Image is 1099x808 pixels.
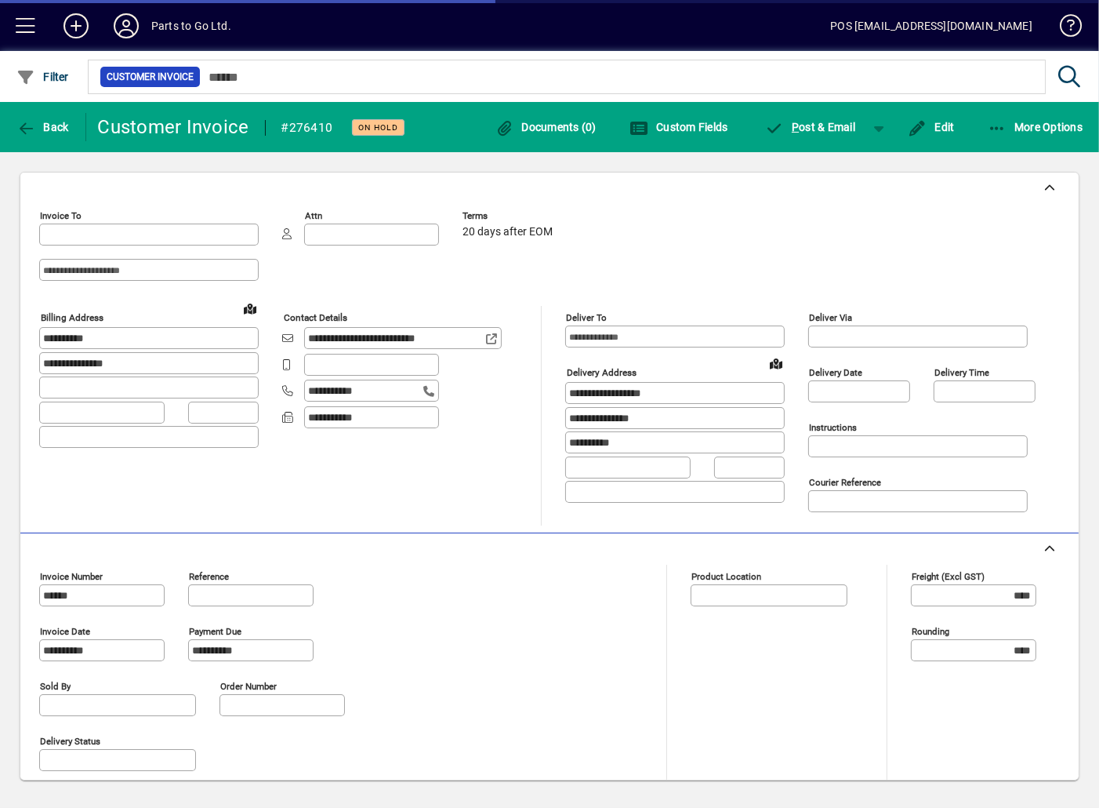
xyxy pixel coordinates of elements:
[691,571,761,582] mat-label: Product location
[629,121,728,133] span: Custom Fields
[462,211,557,221] span: Terms
[934,367,989,378] mat-label: Delivery time
[988,121,1083,133] span: More Options
[358,122,398,133] span: On hold
[238,296,263,321] a: View on map
[40,736,100,747] mat-label: Delivery status
[40,681,71,692] mat-label: Sold by
[16,71,69,83] span: Filter
[912,626,949,637] mat-label: Rounding
[189,571,229,582] mat-label: Reference
[40,210,82,221] mat-label: Invoice To
[462,226,553,238] span: 20 days after EOM
[904,113,959,141] button: Edit
[757,113,864,141] button: Post & Email
[13,113,73,141] button: Back
[566,312,607,323] mat-label: Deliver To
[40,571,103,582] mat-label: Invoice number
[809,312,852,323] mat-label: Deliver via
[491,113,600,141] button: Documents (0)
[792,121,799,133] span: P
[984,113,1087,141] button: More Options
[281,115,333,140] div: #276410
[912,571,985,582] mat-label: Freight (excl GST)
[765,121,856,133] span: ost & Email
[809,367,862,378] mat-label: Delivery date
[40,626,90,637] mat-label: Invoice date
[51,12,101,40] button: Add
[189,626,241,637] mat-label: Payment due
[151,13,231,38] div: Parts to Go Ltd.
[305,210,322,221] mat-label: Attn
[763,351,789,376] a: View on map
[13,63,73,91] button: Filter
[98,115,249,140] div: Customer Invoice
[220,681,277,692] mat-label: Order number
[626,113,732,141] button: Custom Fields
[101,12,151,40] button: Profile
[809,477,881,488] mat-label: Courier Reference
[16,121,69,133] span: Back
[107,69,194,85] span: Customer Invoice
[830,13,1032,38] div: POS [EMAIL_ADDRESS][DOMAIN_NAME]
[495,121,597,133] span: Documents (0)
[908,121,955,133] span: Edit
[1048,3,1079,54] a: Knowledge Base
[809,422,857,433] mat-label: Instructions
